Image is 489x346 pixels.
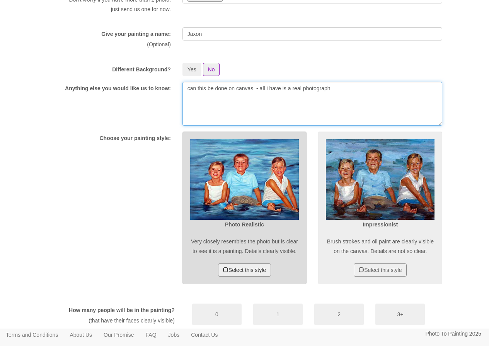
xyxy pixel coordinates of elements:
button: 3+ [375,304,425,325]
a: FAQ [140,329,162,341]
a: About Us [64,329,98,341]
p: (Optional) [47,40,171,49]
button: 2 [314,304,364,325]
button: 0 [192,304,242,325]
a: Jobs [162,329,186,341]
button: Select this style [218,263,271,277]
button: Yes [182,63,201,76]
button: Select this style [354,263,407,277]
button: 1 [253,304,303,325]
label: Anything else you would like us to know: [65,84,171,92]
button: No [203,63,220,76]
img: Impressionist [326,139,434,220]
label: Choose your painting style: [99,134,170,142]
p: Photo Realistic [190,220,299,230]
p: Photo To Painting 2025 [425,329,481,339]
p: Brush strokes and oil paint are clearly visible on the canvas. Details are not so clear. [326,237,434,256]
p: Very closely resembles the photo but is clear to see it is a painting. Details clearly visible. [190,237,299,256]
a: Our Promise [98,329,140,341]
a: Contact Us [185,329,223,341]
p: Impressionist [326,220,434,230]
label: How many people will be in the painting? [69,306,175,314]
label: Different Background? [112,66,171,73]
p: (that have their faces clearly visible) [58,316,175,326]
img: Realism [190,139,299,220]
label: Give your painting a name: [101,30,171,38]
